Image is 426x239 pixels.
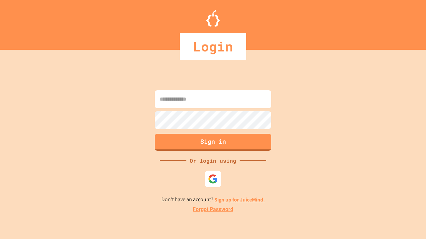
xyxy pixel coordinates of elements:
[214,196,265,203] a: Sign up for JuiceMind.
[186,157,240,165] div: Or login using
[193,205,233,213] a: Forgot Password
[161,196,265,204] p: Don't have an account?
[208,174,218,184] img: google-icon.svg
[206,10,220,27] img: Logo.svg
[180,33,246,60] div: Login
[155,134,271,151] button: Sign in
